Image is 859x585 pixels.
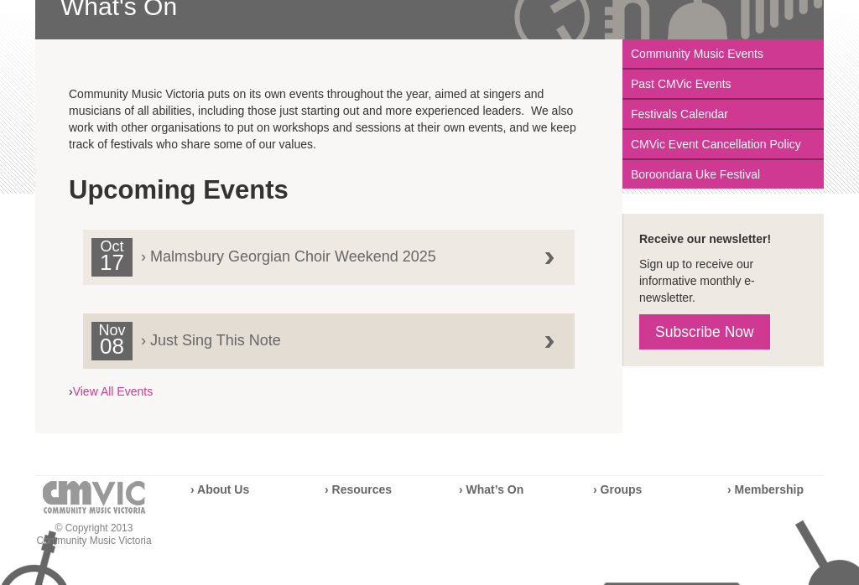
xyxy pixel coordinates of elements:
a: Boroondara Uke Festival [622,160,824,189]
a: › What’s On [459,483,523,496]
h2: 17 [96,255,128,277]
div: Oct [91,238,133,277]
a: Community Music Events [622,39,824,70]
p: Community Music Victoria puts on its own events throughout the year, aimed at singers and musicia... [69,85,589,153]
a: Nov08 › Just Sing This Note [83,313,575,369]
a: › Groups [593,483,642,496]
a: CMVic Event Cancellation Policy [622,130,824,160]
h1: Upcoming Events [69,173,589,207]
a: View All Events [73,385,153,398]
p: © Copyright 2013 Community Music Victoria [35,522,153,547]
strong: Receive our newsletter! [639,232,771,246]
h2: 08 [96,339,128,360]
div: Nov [91,322,133,360]
a: Festivals Calendar [622,100,824,130]
a: Oct17 › Malmsbury Georgian Choir Weekend 2025 [83,230,575,285]
a: › About Us [190,483,249,496]
span: › Just Sing This Note [91,322,544,349]
div: › [69,165,589,400]
p: Sign up to receive our informative monthly e-newsletter. [639,256,807,306]
img: cmvic-logo-footer.png [43,481,146,514]
span: › Malmsbury Georgian Choir Weekend 2025 [91,238,544,265]
a: Subscribe Now [639,314,770,349]
a: › Resources [325,483,392,496]
a: › Membership [727,483,804,496]
a: Past CMVic Events [622,70,824,100]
